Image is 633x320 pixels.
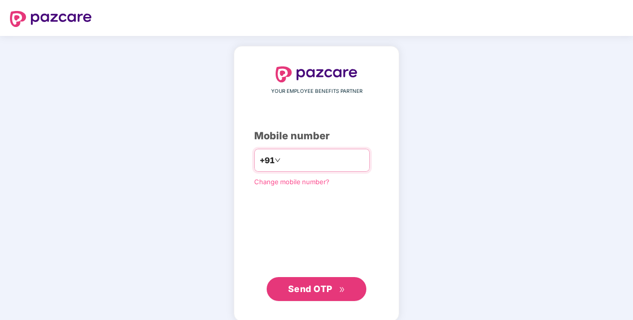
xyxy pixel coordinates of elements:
[275,157,281,163] span: down
[254,128,379,144] div: Mobile number
[276,66,357,82] img: logo
[271,87,362,95] span: YOUR EMPLOYEE BENEFITS PARTNER
[267,277,366,301] button: Send OTPdouble-right
[288,284,332,294] span: Send OTP
[254,178,329,186] a: Change mobile number?
[260,154,275,167] span: +91
[339,287,345,293] span: double-right
[10,11,92,27] img: logo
